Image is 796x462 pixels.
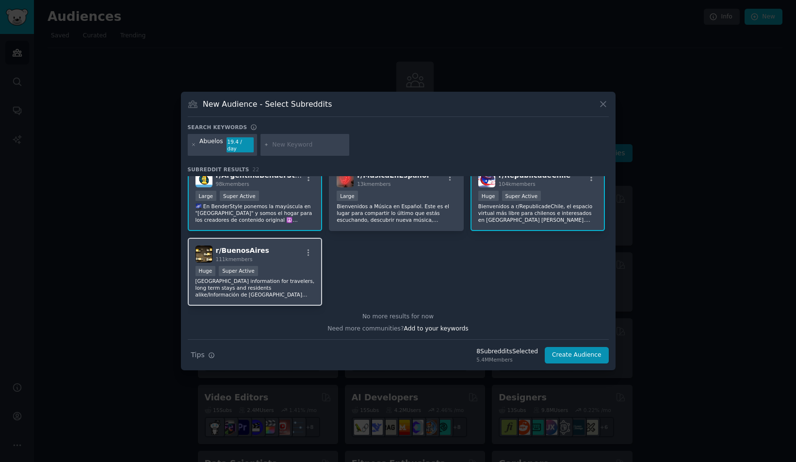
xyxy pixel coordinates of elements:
p: [GEOGRAPHIC_DATA] information for travelers, long term stays and residents alike/Información de [... [195,278,315,298]
div: Super Active [219,266,258,276]
div: Huge [195,266,216,276]
p: Bienvenidos a r/RepublicadeChile, el espacio virtual más libre para chilenos e interesados en [GE... [478,203,598,223]
span: 104k members [499,181,536,187]
span: r/ ArgentinaBenderStyle [216,171,307,179]
div: Need more communities? [188,321,609,333]
h3: Search keywords [188,124,247,131]
div: Huge [478,191,499,201]
span: 98k members [216,181,249,187]
input: New Keyword [272,141,346,149]
span: 22 [253,166,260,172]
button: Create Audience [545,347,609,363]
div: Large [337,191,358,201]
span: Add to your keywords [404,325,469,332]
div: Super Active [502,191,541,201]
span: r/ RepublicadeChile [499,171,571,179]
div: 5.4M Members [476,356,538,363]
span: Tips [191,350,205,360]
p: 🌌 En BenderStyle ponemos la mayúscula en "[GEOGRAPHIC_DATA]" y somos el hogar para los creadores ... [195,203,315,223]
div: Abuelos [199,137,223,153]
div: Super Active [220,191,259,201]
img: BuenosAires [195,246,212,263]
p: Bienvenidos a Música en Español. Este es el lugar para compartir lo último que estás escuchando, ... [337,203,456,223]
span: Subreddit Results [188,166,249,173]
span: 111k members [216,256,253,262]
span: r/ MusicaEnEspanol [357,171,429,179]
div: 8 Subreddit s Selected [476,347,538,356]
h3: New Audience - Select Subreddits [203,99,332,109]
button: Tips [188,346,218,363]
img: MusicaEnEspanol [337,170,354,187]
span: 13k members [357,181,390,187]
img: ArgentinaBenderStyle [195,170,212,187]
div: No more results for now [188,313,609,321]
span: r/ BuenosAires [216,247,269,254]
div: Large [195,191,217,201]
img: RepublicadeChile [478,170,495,187]
div: 19.4 / day [227,137,254,153]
